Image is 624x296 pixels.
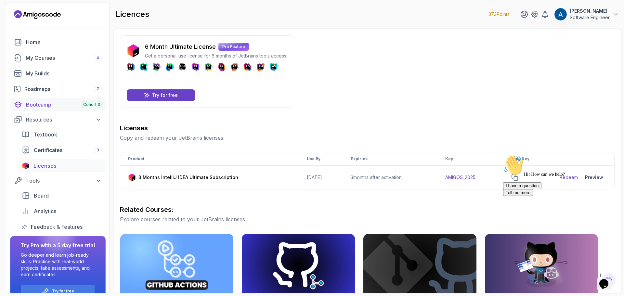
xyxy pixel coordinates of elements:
span: Board [34,192,49,199]
img: :wave: [3,3,23,23]
p: Pro Feature [218,43,249,51]
th: Product [120,152,299,166]
th: Expiries [343,152,437,166]
span: Cohort 3 [83,102,100,107]
a: Try for free [52,289,74,294]
span: Analytics [34,207,56,215]
button: I have a question [3,30,41,37]
h3: Licenses [120,123,615,133]
p: Copy and redeem your JetBrains licenses. [120,134,615,142]
p: [PERSON_NAME] [570,8,610,14]
td: [DATE] [299,166,343,189]
h2: licences [116,9,149,19]
span: Textbook [33,131,57,138]
iframe: chat widget [597,270,617,290]
span: Feedback & Features [31,223,83,231]
td: AMIGOS_2025 [437,166,502,189]
p: Explore courses related to your JetBrains licenses. [120,215,615,223]
iframe: chat widget [500,152,617,267]
p: 373 Points [488,11,510,18]
a: Try for free [127,89,195,101]
a: analytics [18,205,106,218]
p: 6 Month Ultimate License [145,42,216,51]
div: Bootcamp [26,101,102,109]
p: Get a personal-use license for 6 months of JetBrains tools access. [145,53,287,59]
span: 3 [97,148,99,153]
span: Hi! How can we help? [3,19,64,24]
a: home [10,36,106,49]
div: 👋Hi! How can we help?I have a questionTell me more [3,3,120,44]
a: bootcamp [10,98,106,111]
a: board [18,189,106,202]
a: certificates [18,144,106,157]
button: user profile image[PERSON_NAME]Software Engineer [554,8,619,21]
div: Home [26,38,102,46]
button: Resources [10,114,106,125]
img: jetbrains icon [22,162,30,169]
div: Roadmaps [24,85,102,93]
div: My Courses [26,54,102,62]
span: Certificates [34,146,62,154]
button: Tell me more [3,37,32,44]
p: Go deeper and learn job-ready skills. Practice with real-world projects, take assessments, and ea... [21,252,95,278]
div: Resources [26,116,102,123]
p: Try for free [152,92,178,98]
td: 3 months after activation [343,166,437,189]
a: licenses [18,159,106,172]
img: jetbrains icon [127,44,140,57]
span: Licenses [33,162,57,170]
th: Use By [299,152,343,166]
span: 4 [97,55,99,60]
img: jetbrains icon [128,174,136,181]
button: Tools [10,175,106,187]
a: courses [10,51,106,64]
p: Software Engineer [570,14,610,21]
a: feedback [18,220,106,233]
img: user profile image [554,8,567,20]
span: 7 [97,86,99,92]
div: Tools [26,177,102,185]
a: builds [10,67,106,80]
p: 3 Months IntelliJ IDEA Ultimate Subscription [138,174,238,181]
h3: Related Courses: [120,205,615,214]
th: Key [437,152,502,166]
div: My Builds [26,70,102,77]
a: Landing page [14,9,61,20]
a: textbook [18,128,106,141]
a: roadmaps [10,83,106,96]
